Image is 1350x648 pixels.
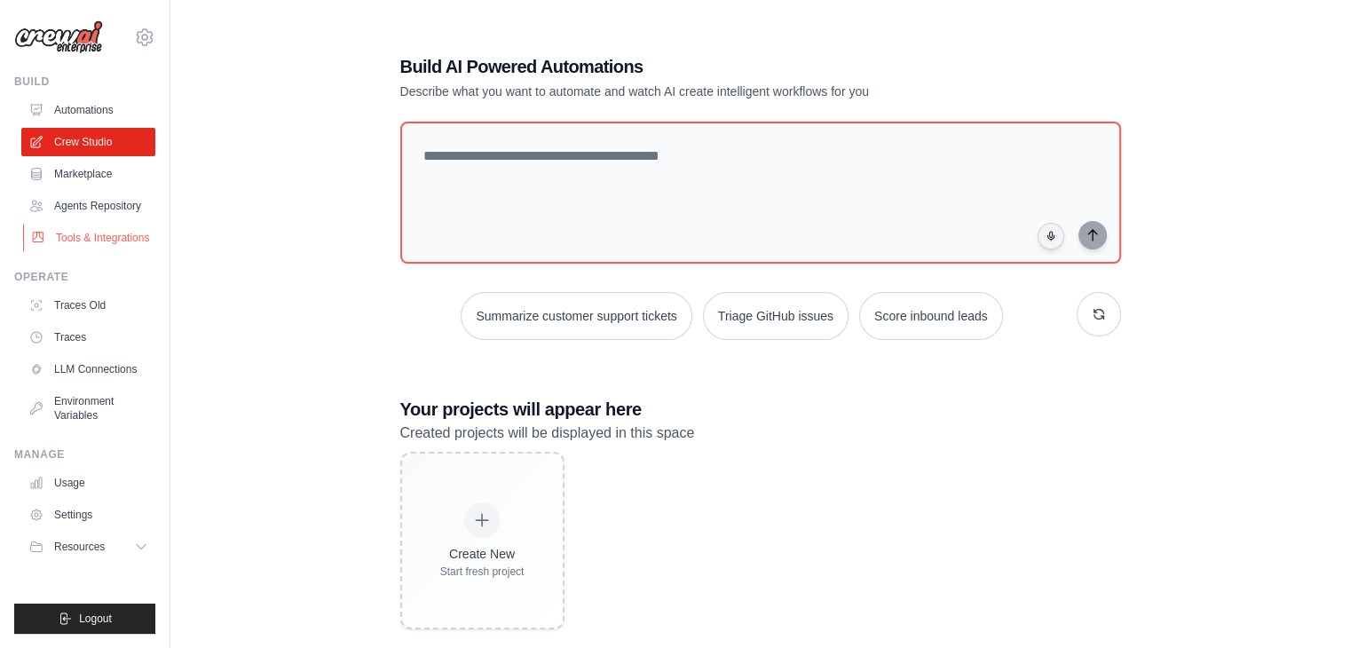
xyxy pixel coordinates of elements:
p: Describe what you want to automate and watch AI create intelligent workflows for you [400,83,997,100]
div: Operate [14,270,155,284]
span: Logout [79,612,112,626]
a: Marketplace [21,160,155,188]
a: Tools & Integrations [23,224,157,252]
button: Click to speak your automation idea [1038,223,1064,249]
h1: Build AI Powered Automations [400,54,997,79]
a: Usage [21,469,155,497]
div: Create New [440,545,525,563]
a: Settings [21,501,155,529]
button: Get new suggestions [1077,292,1121,336]
iframe: Chat Widget [1261,563,1350,648]
div: Manage [14,447,155,462]
button: Logout [14,604,155,634]
div: Start fresh project [440,565,525,579]
button: Score inbound leads [859,292,1003,340]
button: Summarize customer support tickets [461,292,691,340]
a: Agents Repository [21,192,155,220]
a: Crew Studio [21,128,155,156]
span: Resources [54,540,105,554]
div: Build [14,75,155,89]
button: Triage GitHub issues [703,292,849,340]
a: Traces [21,323,155,352]
button: Resources [21,533,155,561]
a: Automations [21,96,155,124]
h3: Your projects will appear here [400,397,1121,422]
a: Environment Variables [21,387,155,430]
a: LLM Connections [21,355,155,383]
a: Traces Old [21,291,155,320]
img: Logo [14,20,103,54]
p: Created projects will be displayed in this space [400,422,1121,445]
